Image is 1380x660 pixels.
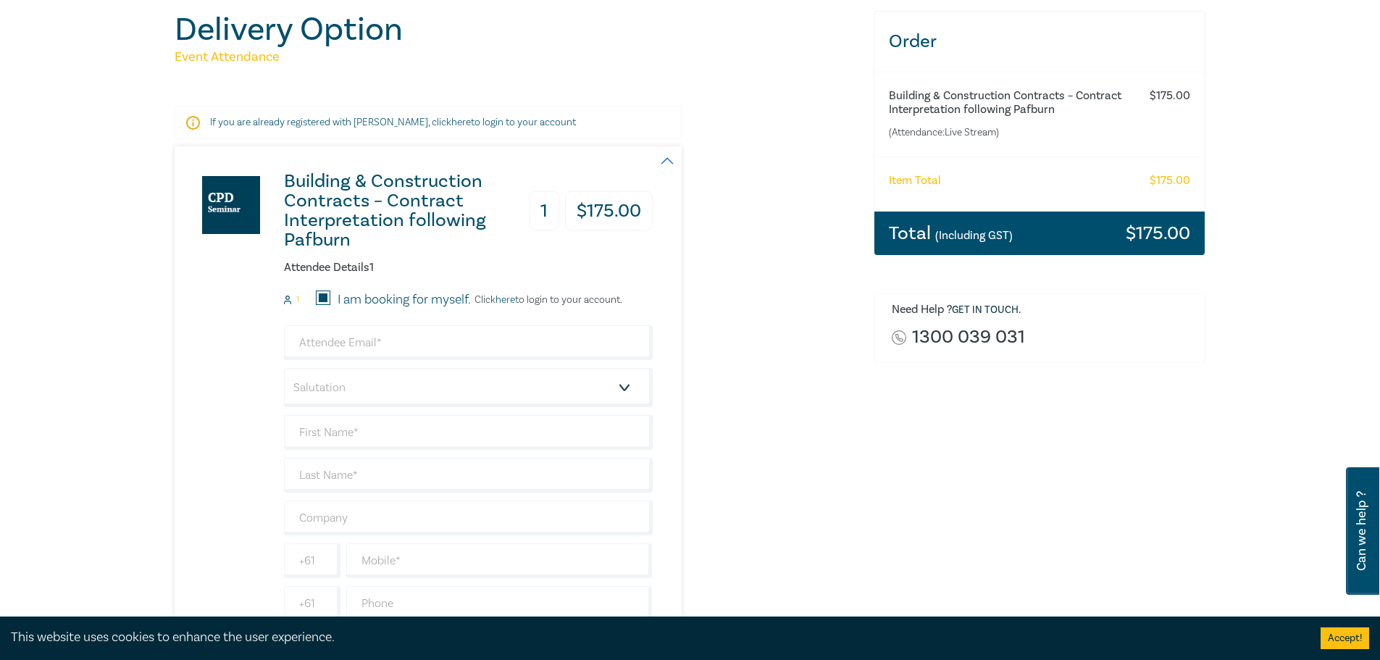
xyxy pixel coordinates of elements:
h3: $ 175.00 [1126,224,1190,243]
h5: Event Attendance [175,49,856,66]
input: Last Name* [284,458,653,493]
h6: Item Total [889,174,941,188]
small: (Attendance: Live Stream ) [889,125,1133,140]
div: This website uses cookies to enhance the user experience. [11,628,1299,647]
h3: 1 [529,191,559,231]
span: Can we help ? [1355,476,1368,586]
a: here [451,116,471,129]
small: 1 [296,295,299,305]
input: +61 [284,543,340,578]
img: Building & Construction Contracts – Contract Interpretation following Pafburn [202,176,260,234]
h1: Delivery Option [175,11,856,49]
h3: Order [874,12,1205,72]
button: Accept cookies [1321,627,1369,649]
h6: Building & Construction Contracts – Contract Interpretation following Pafburn [889,89,1133,117]
input: Phone [346,586,653,621]
input: +61 [284,586,340,621]
input: Attendee Email* [284,325,653,360]
input: Company [284,501,653,535]
input: First Name* [284,415,653,450]
h6: Need Help ? . [892,303,1195,317]
a: 1300 039 031 [912,327,1025,347]
h3: Total [889,224,1013,243]
p: If you are already registered with [PERSON_NAME], click to login to your account [210,115,646,130]
label: I am booking for myself. [338,291,471,309]
h6: $ 175.00 [1150,174,1190,188]
h3: Building & Construction Contracts – Contract Interpretation following Pafburn [284,172,522,250]
input: Mobile* [346,543,653,578]
a: here [495,293,515,306]
small: (Including GST) [935,228,1013,243]
a: Get in touch [952,304,1019,317]
h6: $ 175.00 [1150,89,1190,103]
h6: Attendee Details 1 [284,261,653,275]
p: Click to login to your account. [471,294,622,306]
h3: $ 175.00 [565,191,653,231]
